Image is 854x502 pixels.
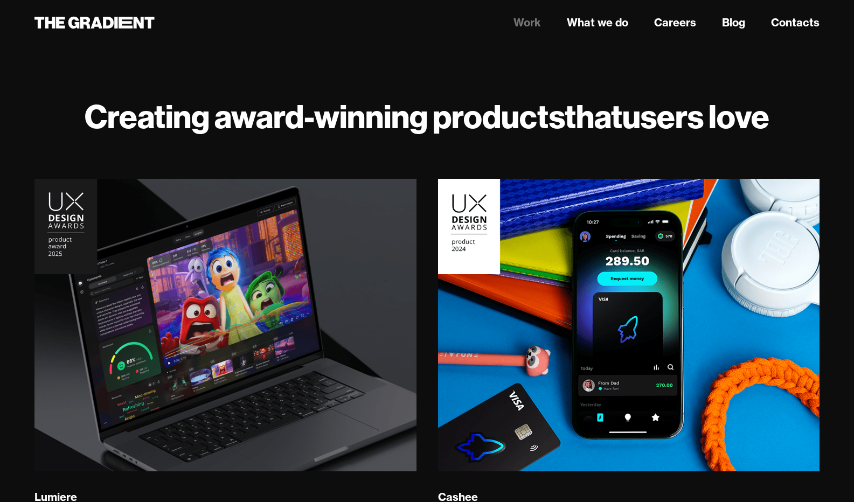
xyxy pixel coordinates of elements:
[34,97,820,136] h1: Creating award-winning products users love
[565,96,622,137] strong: that
[567,15,628,31] a: What we do
[722,15,745,31] a: Blog
[513,15,541,31] a: Work
[654,15,696,31] a: Careers
[771,15,820,31] a: Contacts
